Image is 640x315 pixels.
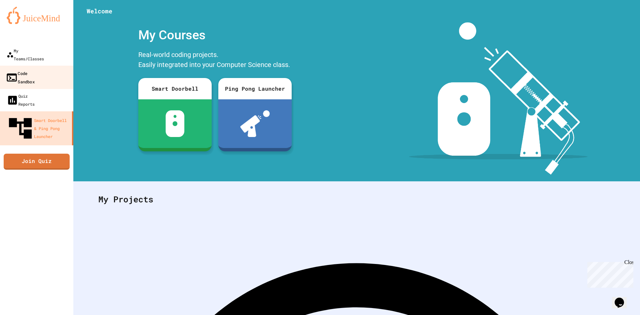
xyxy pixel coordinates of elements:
[3,3,46,42] div: Chat with us now!Close
[585,259,633,288] iframe: chat widget
[4,154,70,170] a: Join Quiz
[218,78,292,99] div: Ping Pong Launcher
[612,288,633,308] iframe: chat widget
[7,115,69,142] div: Smart Doorbell & Ping Pong Launcher
[138,78,212,99] div: Smart Doorbell
[92,186,622,212] div: My Projects
[7,7,67,24] img: logo-orange.svg
[6,69,35,85] div: Code Sandbox
[7,47,44,63] div: My Teams/Classes
[166,110,185,137] img: sdb-white.svg
[7,92,35,108] div: Quiz Reports
[135,22,295,48] div: My Courses
[135,48,295,73] div: Real-world coding projects. Easily integrated into your Computer Science class.
[409,22,588,175] img: banner-image-my-projects.png
[240,110,270,137] img: ppl-with-ball.png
